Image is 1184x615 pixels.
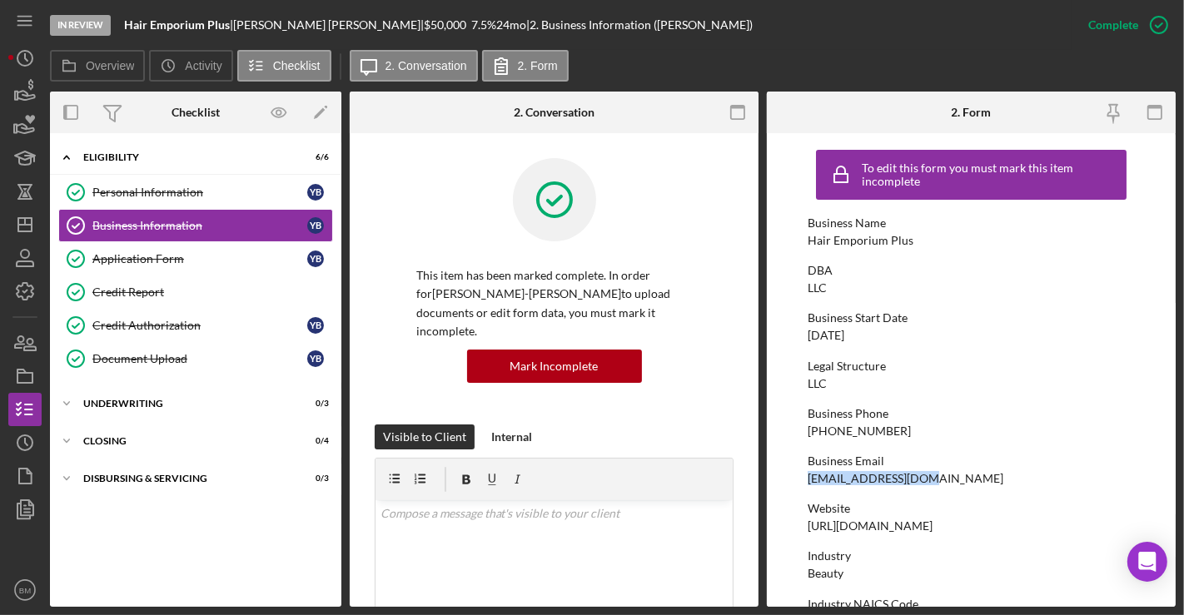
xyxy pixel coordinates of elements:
[1088,8,1138,42] div: Complete
[808,216,1135,230] div: Business Name
[92,285,332,299] div: Credit Report
[808,377,827,390] div: LLC
[86,59,134,72] label: Overview
[50,50,145,82] button: Overview
[1072,8,1176,42] button: Complete
[83,474,287,484] div: Disbursing & Servicing
[185,59,221,72] label: Activity
[471,18,496,32] div: 7.5 %
[307,350,324,367] div: Y B
[92,319,307,332] div: Credit Authorization
[8,573,42,607] button: BM
[92,186,307,199] div: Personal Information
[514,106,594,119] div: 2. Conversation
[808,567,843,580] div: Beauty
[383,424,466,449] div: Visible to Client
[299,152,329,162] div: 6 / 6
[92,352,307,365] div: Document Upload
[124,18,233,32] div: |
[58,209,333,242] a: Business InformationYB
[808,264,1135,277] div: DBA
[307,250,324,267] div: Y B
[233,18,424,32] div: [PERSON_NAME] [PERSON_NAME] |
[808,281,827,295] div: LLC
[808,311,1135,325] div: Business Start Date
[237,50,331,82] button: Checklist
[83,436,287,446] div: Closing
[808,502,1135,515] div: Website
[808,234,913,247] div: Hair Emporium Plus
[299,399,329,409] div: 0 / 3
[483,424,540,449] button: Internal
[172,106,220,119] div: Checklist
[952,106,992,119] div: 2. Form
[467,350,642,383] button: Mark Incomplete
[1127,542,1167,582] div: Open Intercom Messenger
[496,18,526,32] div: 24 mo
[83,152,287,162] div: Eligibility
[19,586,31,595] text: BM
[299,436,329,446] div: 0 / 4
[862,161,1122,188] div: To edit this form you must mark this item incomplete
[386,59,467,72] label: 2. Conversation
[58,309,333,342] a: Credit AuthorizationYB
[307,317,324,334] div: Y B
[518,59,558,72] label: 2. Form
[808,407,1135,420] div: Business Phone
[424,17,466,32] span: $50,000
[50,15,111,36] div: In Review
[83,399,287,409] div: Underwriting
[299,474,329,484] div: 0 / 3
[307,184,324,201] div: Y B
[307,217,324,234] div: Y B
[58,242,333,275] a: Application FormYB
[808,598,1135,611] div: Industry NAICS Code
[526,18,753,32] div: | 2. Business Information ([PERSON_NAME])
[273,59,321,72] label: Checklist
[375,424,475,449] button: Visible to Client
[808,549,1135,563] div: Industry
[58,176,333,209] a: Personal InformationYB
[350,50,478,82] button: 2. Conversation
[482,50,569,82] button: 2. Form
[808,329,844,342] div: [DATE]
[58,342,333,375] a: Document UploadYB
[491,424,532,449] div: Internal
[149,50,232,82] button: Activity
[808,472,1003,485] div: [EMAIL_ADDRESS][DOMAIN_NAME]
[808,454,1135,468] div: Business Email
[124,17,230,32] b: Hair Emporium Plus
[92,219,307,232] div: Business Information
[808,519,933,533] div: [URL][DOMAIN_NAME]
[808,360,1135,373] div: Legal Structure
[416,266,692,341] p: This item has been marked complete. In order for [PERSON_NAME]-[PERSON_NAME] to upload documents ...
[58,275,333,309] a: Credit Report
[510,350,599,383] div: Mark Incomplete
[92,252,307,265] div: Application Form
[808,424,911,438] div: [PHONE_NUMBER]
